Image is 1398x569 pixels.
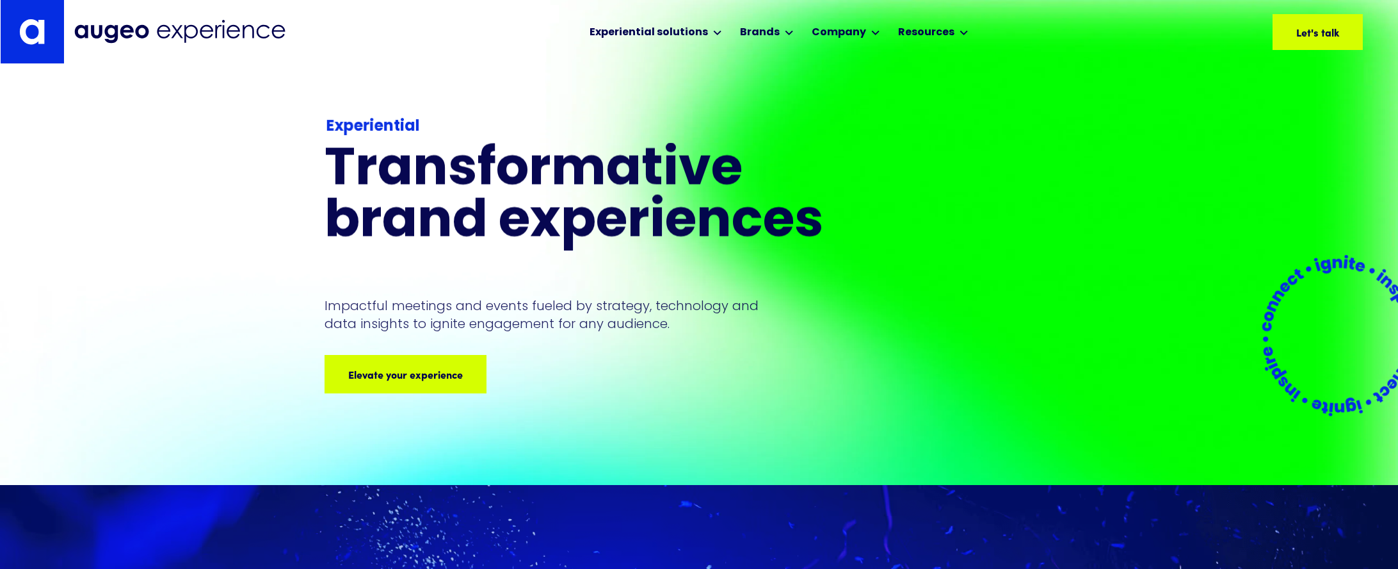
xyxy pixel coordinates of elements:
div: Company [812,25,866,40]
p: Impactful meetings and events fueled by strategy, technology and data insights to ignite engageme... [325,297,765,333]
div: Experiential [326,115,876,138]
div: Experiential solutions [590,25,708,40]
a: Let's talk [1273,14,1363,50]
h1: Transformative brand experiences [325,145,878,249]
div: Brands [740,25,780,40]
img: Augeo Experience business unit full logo in midnight blue. [74,20,285,44]
a: Elevate your experience [325,355,486,393]
div: Resources [898,25,954,40]
img: Augeo's "a" monogram decorative logo in white. [19,19,45,45]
